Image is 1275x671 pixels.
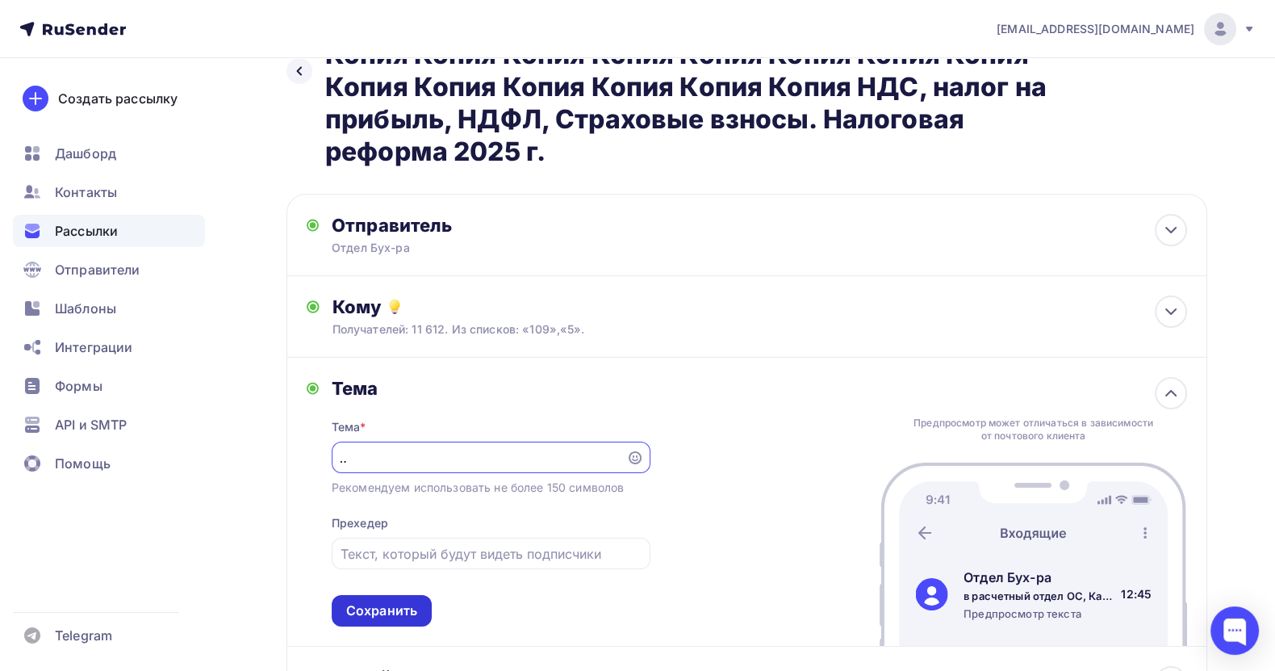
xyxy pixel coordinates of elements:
div: 12:45 [1121,586,1152,602]
a: Шаблоны [13,292,205,325]
div: Отдел Бух-ра [964,568,1115,587]
span: [EMAIL_ADDRESS][DOMAIN_NAME] [997,21,1194,37]
div: в расчетный отдел ОС, Капвложения, Аренда, Запасы, ЭДО. Налоговые последствия [964,589,1115,603]
span: Шаблоны [55,299,116,318]
span: Интеграции [55,338,132,357]
div: Получателей: 11 612. Из списков: «109»,«5». [332,321,1102,338]
span: Контакты [55,182,117,202]
div: Кому [332,296,1187,318]
span: Telegram [55,626,112,645]
span: Формы [55,376,102,396]
input: Текст, который будут видеть подписчики [341,544,641,564]
div: Тема [332,419,366,435]
a: Контакты [13,176,205,208]
div: Сохранить [346,602,417,620]
div: Отправитель [332,214,681,237]
a: Рассылки [13,215,205,247]
a: Дашборд [13,137,205,170]
input: Укажите тему письма [341,448,617,468]
div: Отдел Бух-ра [332,240,646,256]
span: API и SMTP [55,415,127,434]
div: Тема [332,377,650,400]
div: Прехедер [332,515,388,531]
span: Помощь [55,454,111,473]
span: Отправители [55,260,140,279]
a: Формы [13,370,205,402]
div: Рекомендуем использовать не более 150 символов [332,480,624,496]
div: Создать рассылку [58,89,178,108]
span: Рассылки [55,221,118,241]
div: Предпросмотр текста [964,606,1115,621]
a: Отправители [13,254,205,286]
div: Предпросмотр может отличаться в зависимости от почтового клиента [909,417,1158,442]
span: Дашборд [55,144,116,163]
a: [EMAIL_ADDRESS][DOMAIN_NAME] [997,13,1256,45]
